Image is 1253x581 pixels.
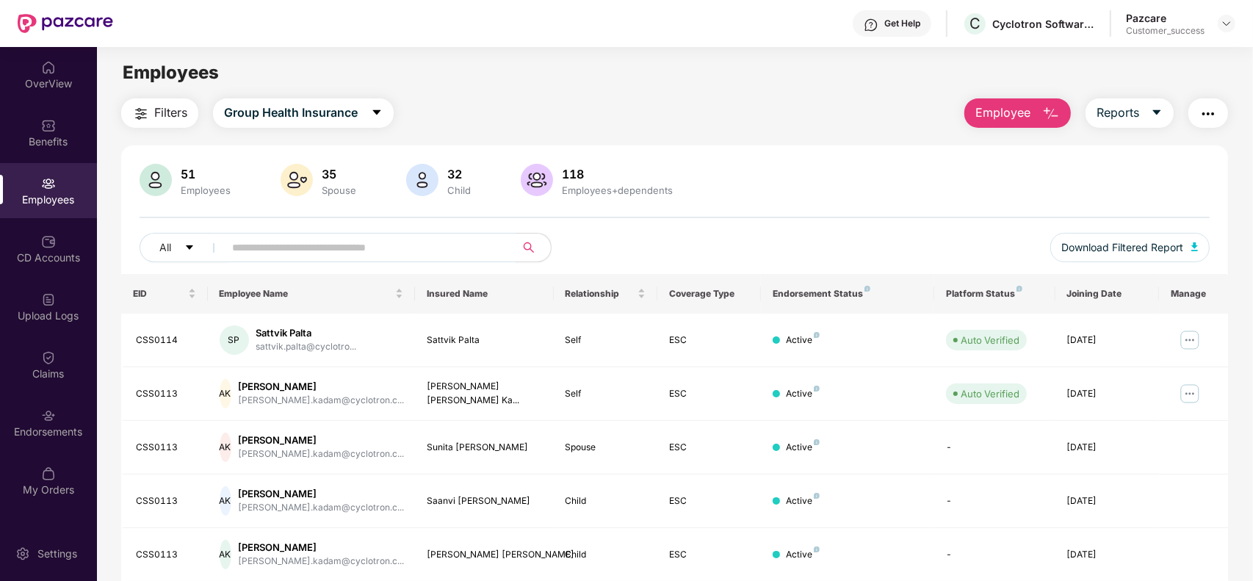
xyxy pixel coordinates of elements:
span: Group Health Insurance [224,104,358,122]
img: manageButton [1178,328,1202,352]
div: CSS0113 [136,387,196,401]
img: svg+xml;base64,PHN2ZyBpZD0iRHJvcGRvd24tMzJ4MzIiIHhtbG5zPSJodHRwOi8vd3d3LnczLm9yZy8yMDAwL3N2ZyIgd2... [1221,18,1232,29]
div: [DATE] [1067,441,1147,455]
span: Employee [975,104,1030,122]
div: Self [566,333,646,347]
th: Manage [1159,274,1228,314]
div: [PERSON_NAME] [PERSON_NAME] [427,548,541,562]
img: svg+xml;base64,PHN2ZyBpZD0iRW5kb3JzZW1lbnRzIiB4bWxucz0iaHR0cDovL3d3dy53My5vcmcvMjAwMC9zdmciIHdpZH... [41,408,56,423]
div: [PERSON_NAME].kadam@cyclotron.c... [239,501,405,515]
img: svg+xml;base64,PHN2ZyBpZD0iQmVuZWZpdHMiIHhtbG5zPSJodHRwOi8vd3d3LnczLm9yZy8yMDAwL3N2ZyIgd2lkdGg9Ij... [41,118,56,133]
div: Platform Status [946,288,1044,300]
button: Allcaret-down [140,233,229,262]
div: Endorsement Status [773,288,922,300]
div: AK [220,433,231,462]
img: svg+xml;base64,PHN2ZyB4bWxucz0iaHR0cDovL3d3dy53My5vcmcvMjAwMC9zdmciIHdpZHRoPSI4IiBoZWlnaHQ9IjgiIH... [814,546,820,552]
th: EID [121,274,208,314]
div: Active [786,494,820,508]
th: Insured Name [415,274,553,314]
div: [PERSON_NAME] [239,380,405,394]
div: [DATE] [1067,494,1147,508]
img: svg+xml;base64,PHN2ZyBpZD0iTXlfT3JkZXJzIiBkYXRhLW5hbWU9Ik15IE9yZGVycyIgeG1sbnM9Imh0dHA6Ly93d3cudz... [41,466,56,481]
img: svg+xml;base64,PHN2ZyBpZD0iRW1wbG95ZWVzIiB4bWxucz0iaHR0cDovL3d3dy53My5vcmcvMjAwMC9zdmciIHdpZHRoPS... [41,176,56,191]
span: caret-down [184,242,195,254]
div: [DATE] [1067,387,1147,401]
div: Spouse [566,441,646,455]
img: svg+xml;base64,PHN2ZyB4bWxucz0iaHR0cDovL3d3dy53My5vcmcvMjAwMC9zdmciIHhtbG5zOnhsaW5rPSJodHRwOi8vd3... [1191,242,1199,251]
img: svg+xml;base64,PHN2ZyBpZD0iQ0RfQWNjb3VudHMiIGRhdGEtbmFtZT0iQ0QgQWNjb3VudHMiIHhtbG5zPSJodHRwOi8vd3... [41,234,56,249]
div: ESC [669,333,749,347]
div: ESC [669,387,749,401]
div: SP [220,325,249,355]
div: Spouse [319,184,359,196]
img: svg+xml;base64,PHN2ZyBpZD0iSGVscC0zMngzMiIgeG1sbnM9Imh0dHA6Ly93d3cudzMub3JnLzIwMDAvc3ZnIiB3aWR0aD... [864,18,878,32]
div: Child [566,494,646,508]
div: Child [566,548,646,562]
button: Reportscaret-down [1086,98,1174,128]
div: Active [786,333,820,347]
div: CSS0114 [136,333,196,347]
div: ESC [669,548,749,562]
span: search [515,242,544,253]
div: [PERSON_NAME].kadam@cyclotron.c... [239,447,405,461]
div: [PERSON_NAME] [239,487,405,501]
span: EID [133,288,185,300]
img: svg+xml;base64,PHN2ZyB4bWxucz0iaHR0cDovL3d3dy53My5vcmcvMjAwMC9zdmciIHhtbG5zOnhsaW5rPSJodHRwOi8vd3... [406,164,438,196]
img: svg+xml;base64,PHN2ZyB4bWxucz0iaHR0cDovL3d3dy53My5vcmcvMjAwMC9zdmciIHhtbG5zOnhsaW5rPSJodHRwOi8vd3... [1042,105,1060,123]
img: svg+xml;base64,PHN2ZyB4bWxucz0iaHR0cDovL3d3dy53My5vcmcvMjAwMC9zdmciIHdpZHRoPSIyNCIgaGVpZ2h0PSIyNC... [132,105,150,123]
div: Get Help [884,18,920,29]
img: svg+xml;base64,PHN2ZyB4bWxucz0iaHR0cDovL3d3dy53My5vcmcvMjAwMC9zdmciIHdpZHRoPSI4IiBoZWlnaHQ9IjgiIH... [814,386,820,391]
div: Employees [178,184,234,196]
div: Cyclotron Software Services LLP [992,17,1095,31]
div: [PERSON_NAME].kadam@cyclotron.c... [239,555,405,569]
td: - [934,421,1055,474]
div: [PERSON_NAME].kadam@cyclotron.c... [239,394,405,408]
button: Download Filtered Report [1050,233,1210,262]
span: All [159,239,171,256]
th: Coverage Type [657,274,761,314]
div: Customer_success [1126,25,1205,37]
button: Filters [121,98,198,128]
div: CSS0113 [136,548,196,562]
img: svg+xml;base64,PHN2ZyB4bWxucz0iaHR0cDovL3d3dy53My5vcmcvMjAwMC9zdmciIHhtbG5zOnhsaW5rPSJodHRwOi8vd3... [140,164,172,196]
div: Auto Verified [961,386,1019,401]
button: Group Health Insurancecaret-down [213,98,394,128]
div: Sattvik Palta [256,326,357,340]
div: Settings [33,546,82,561]
div: Active [786,441,820,455]
img: svg+xml;base64,PHN2ZyBpZD0iSG9tZSIgeG1sbnM9Imh0dHA6Ly93d3cudzMub3JnLzIwMDAvc3ZnIiB3aWR0aD0iMjAiIG... [41,60,56,75]
div: Auto Verified [961,333,1019,347]
span: Reports [1097,104,1139,122]
div: sattvik.palta@cyclotro... [256,340,357,354]
div: 51 [178,167,234,181]
span: caret-down [1151,107,1163,120]
div: ESC [669,494,749,508]
div: [DATE] [1067,333,1147,347]
img: manageButton [1178,382,1202,405]
img: svg+xml;base64,PHN2ZyB4bWxucz0iaHR0cDovL3d3dy53My5vcmcvMjAwMC9zdmciIHdpZHRoPSI4IiBoZWlnaHQ9IjgiIH... [814,332,820,338]
div: AK [220,379,231,408]
div: 32 [444,167,474,181]
td: - [934,474,1055,528]
button: Employee [964,98,1071,128]
div: CSS0113 [136,441,196,455]
div: Child [444,184,474,196]
span: caret-down [371,107,383,120]
th: Joining Date [1055,274,1159,314]
div: CSS0113 [136,494,196,508]
div: Sunita [PERSON_NAME] [427,441,541,455]
div: Saanvi [PERSON_NAME] [427,494,541,508]
button: search [515,233,552,262]
span: Filters [154,104,187,122]
div: Active [786,548,820,562]
div: 118 [559,167,676,181]
div: Self [566,387,646,401]
div: ESC [669,441,749,455]
div: Sattvik Palta [427,333,541,347]
img: svg+xml;base64,PHN2ZyB4bWxucz0iaHR0cDovL3d3dy53My5vcmcvMjAwMC9zdmciIHdpZHRoPSI4IiBoZWlnaHQ9IjgiIH... [1017,286,1022,292]
div: [PERSON_NAME] [PERSON_NAME] Ka... [427,380,541,408]
span: C [969,15,981,32]
span: Employees [123,62,219,83]
span: Download Filtered Report [1062,239,1184,256]
th: Employee Name [208,274,416,314]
